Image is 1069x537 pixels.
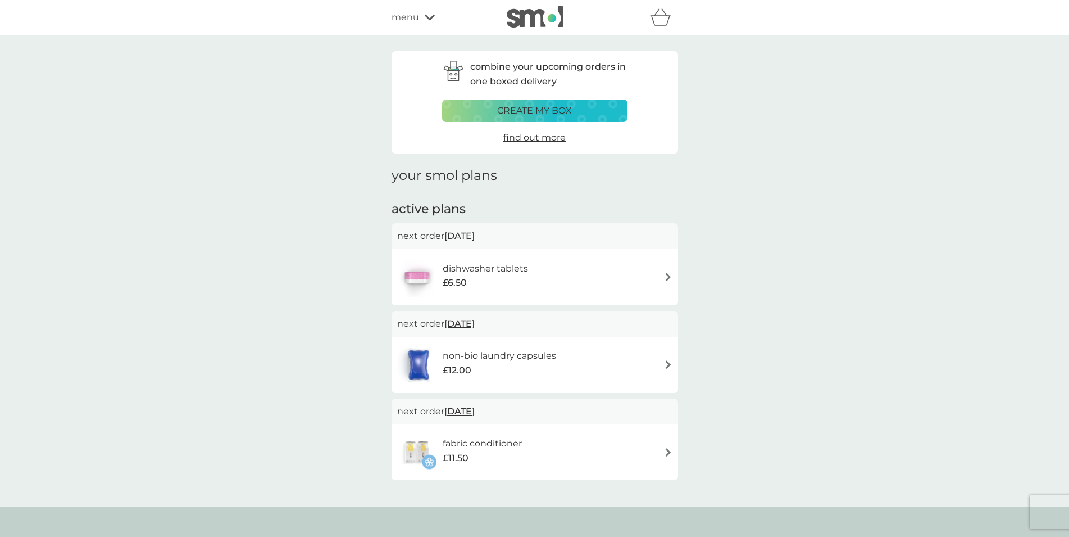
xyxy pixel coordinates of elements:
p: next order [397,317,672,331]
p: create my box [497,103,572,118]
span: find out more [503,132,566,143]
span: [DATE] [444,313,475,335]
a: find out more [503,130,566,145]
h6: fabric conditioner [443,436,522,451]
span: [DATE] [444,400,475,422]
span: [DATE] [444,225,475,247]
img: non-bio laundry capsules [397,345,440,385]
img: arrow right [664,273,672,281]
img: smol [507,6,563,28]
h6: non-bio laundry capsules [443,349,556,363]
span: menu [392,10,419,25]
div: basket [650,6,678,29]
p: next order [397,229,672,243]
h1: your smol plans [392,168,678,184]
h6: dishwasher tablets [443,261,528,276]
span: £6.50 [443,276,467,290]
p: next order [397,404,672,419]
span: £11.50 [443,451,468,466]
span: £12.00 [443,363,471,378]
img: fabric conditioner [397,432,436,472]
h2: active plans [392,201,678,218]
img: arrow right [664,448,672,457]
button: create my box [442,100,627,122]
img: dishwasher tablets [397,258,436,297]
img: arrow right [664,360,672,369]
p: combine your upcoming orders in one boxed delivery [470,60,627,88]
